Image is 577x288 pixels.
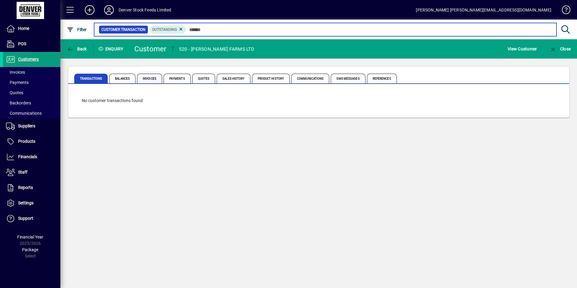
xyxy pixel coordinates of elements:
[3,88,60,98] a: Quotes
[18,139,35,144] span: Products
[80,5,99,15] button: Add
[94,44,130,54] div: Enquiry
[18,216,33,221] span: Support
[291,74,329,83] span: Communications
[6,90,23,95] span: Quotes
[416,5,551,15] div: [PERSON_NAME] [PERSON_NAME][EMAIL_ADDRESS][DOMAIN_NAME]
[65,43,88,54] button: Back
[331,74,365,83] span: SMS Messages
[3,134,60,149] a: Products
[179,44,254,54] div: 520 - [PERSON_NAME] FARMS LTD
[101,27,145,33] span: Customer Transaction
[18,200,33,205] span: Settings
[367,74,397,83] span: References
[137,74,162,83] span: Invoices
[3,165,60,180] a: Staff
[3,77,60,88] a: Payments
[192,74,215,83] span: Quotes
[543,43,577,54] app-page-header-button: Close enquiry
[506,43,538,54] button: View Customer
[18,154,37,159] span: Financials
[3,37,60,52] a: POS
[3,98,60,108] a: Backorders
[252,74,290,83] span: Product History
[150,26,186,34] mat-chip: Outstanding Status: Outstanding
[3,119,60,134] a: Suppliers
[3,21,60,36] a: Home
[3,149,60,165] a: Financials
[3,196,60,211] a: Settings
[67,46,87,51] span: Back
[548,43,572,54] button: Close
[22,247,38,252] span: Package
[18,185,33,190] span: Reports
[6,101,31,105] span: Backorders
[217,74,250,83] span: Sales History
[134,44,167,54] div: Customer
[152,27,177,32] span: Outstanding
[67,27,87,32] span: Filter
[17,235,43,239] span: Financial Year
[6,80,29,85] span: Payments
[76,91,562,110] div: No customer transactions found
[3,108,60,118] a: Communications
[550,46,571,51] span: Close
[164,74,191,83] span: Payments
[3,180,60,195] a: Reports
[65,24,88,35] button: Filter
[3,67,60,77] a: Invoices
[99,5,119,15] button: Profile
[3,211,60,226] a: Support
[6,70,25,75] span: Invoices
[6,111,42,116] span: Communications
[557,1,569,21] a: Knowledge Base
[119,5,171,15] div: Denver Stock Feeds Limited
[18,170,27,174] span: Staff
[18,57,39,62] span: Customers
[18,123,35,128] span: Suppliers
[18,26,29,31] span: Home
[60,43,94,54] app-page-header-button: Back
[508,44,537,54] span: View Customer
[74,74,108,83] span: Transactions
[109,74,135,83] span: Balances
[18,41,26,46] span: POS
